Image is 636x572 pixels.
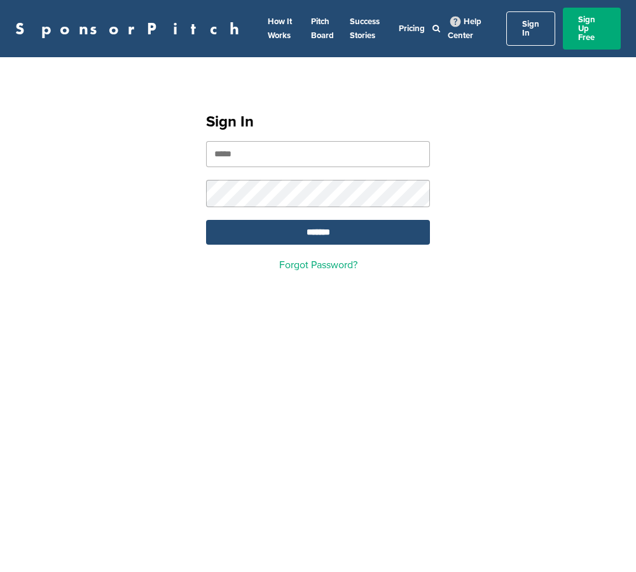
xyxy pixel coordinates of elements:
a: Sign Up Free [563,8,621,50]
a: Success Stories [350,17,380,41]
h1: Sign In [206,111,430,133]
a: Forgot Password? [279,259,357,271]
a: Help Center [448,14,481,43]
a: Sign In [506,11,555,46]
a: Pricing [399,24,425,34]
a: How It Works [268,17,292,41]
a: SponsorPitch [15,20,247,37]
a: Pitch Board [311,17,334,41]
